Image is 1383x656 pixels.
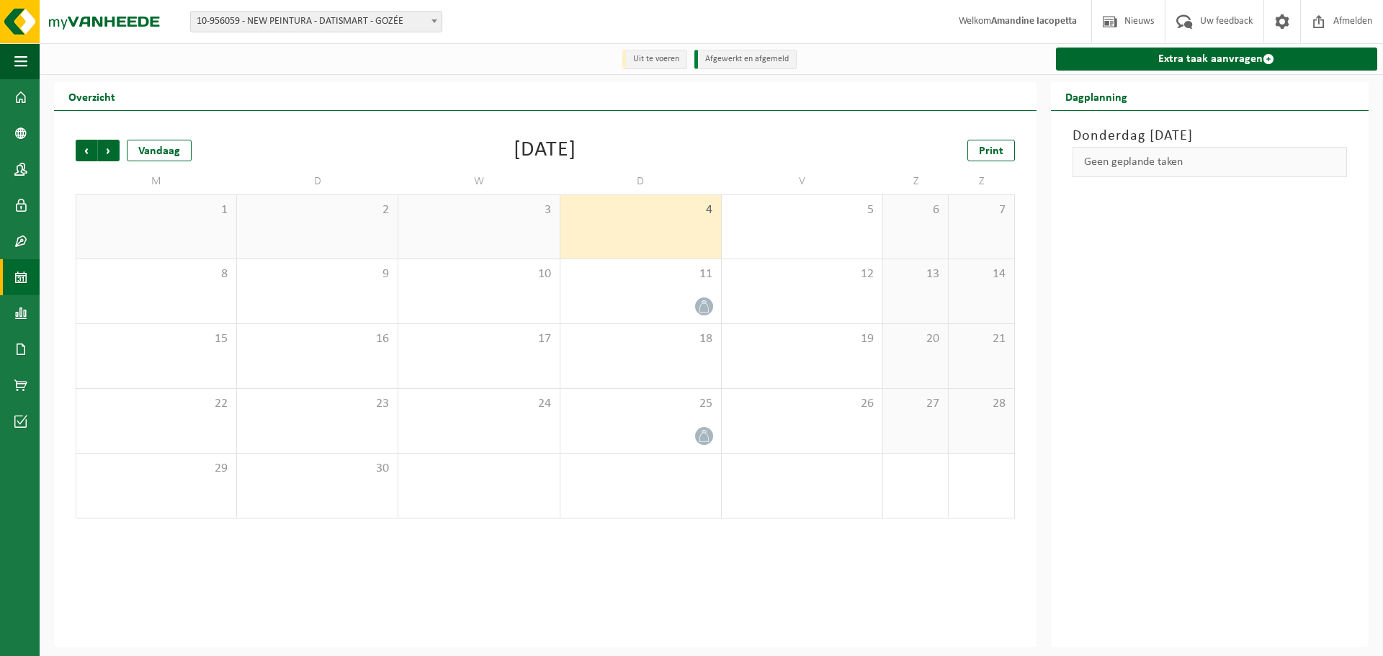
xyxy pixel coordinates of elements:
span: 24 [406,396,552,412]
span: 12 [729,266,875,282]
span: 19 [729,331,875,347]
span: 11 [568,266,714,282]
h2: Dagplanning [1051,82,1142,110]
span: 7 [956,202,1006,218]
td: Z [949,169,1014,194]
span: 28 [956,396,1006,412]
span: 15 [84,331,229,347]
span: 26 [729,396,875,412]
div: Vandaag [127,140,192,161]
td: Z [883,169,949,194]
span: 16 [244,331,390,347]
td: M [76,169,237,194]
span: 27 [890,396,941,412]
span: 1 [84,202,229,218]
span: 23 [244,396,390,412]
span: 9 [244,266,390,282]
span: 2 [244,202,390,218]
div: [DATE] [514,140,576,161]
span: 21 [956,331,1006,347]
span: Vorige [76,140,97,161]
span: 10 [406,266,552,282]
div: Geen geplande taken [1073,147,1347,177]
span: 29 [84,461,229,477]
span: 17 [406,331,552,347]
strong: Amandine Iacopetta [991,16,1077,27]
span: 10-956059 - NEW PEINTURA - DATISMART - GOZÉE [190,11,442,32]
span: 22 [84,396,229,412]
td: D [237,169,398,194]
span: 25 [568,396,714,412]
span: 6 [890,202,941,218]
h2: Overzicht [54,82,130,110]
span: 3 [406,202,552,218]
td: D [560,169,722,194]
span: 14 [956,266,1006,282]
span: 8 [84,266,229,282]
h3: Donderdag [DATE] [1073,125,1347,147]
span: Print [979,145,1003,157]
span: 5 [729,202,875,218]
span: 30 [244,461,390,477]
li: Afgewerkt en afgemeld [694,50,797,69]
span: Volgende [98,140,120,161]
td: W [398,169,560,194]
span: 13 [890,266,941,282]
span: 10-956059 - NEW PEINTURA - DATISMART - GOZÉE [191,12,442,32]
td: V [722,169,883,194]
a: Extra taak aanvragen [1056,48,1377,71]
li: Uit te voeren [622,50,687,69]
span: 18 [568,331,714,347]
a: Print [967,140,1015,161]
span: 4 [568,202,714,218]
span: 20 [890,331,941,347]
